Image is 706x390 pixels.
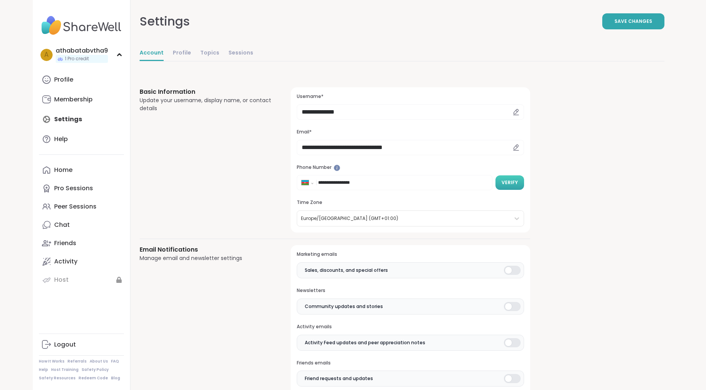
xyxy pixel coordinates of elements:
[54,75,73,84] div: Profile
[39,161,124,179] a: Home
[39,234,124,252] a: Friends
[111,376,120,381] a: Blog
[39,71,124,89] a: Profile
[54,221,70,229] div: Chat
[54,340,76,349] div: Logout
[90,359,108,364] a: About Us
[39,271,124,289] a: Host
[79,376,108,381] a: Redeem Code
[305,267,388,274] span: Sales, discounts, and special offers
[39,376,76,381] a: Safety Resources
[54,184,93,193] div: Pro Sessions
[39,90,124,109] a: Membership
[56,47,108,55] div: athabatabvtha9
[39,359,64,364] a: How It Works
[54,257,77,266] div: Activity
[173,46,191,61] a: Profile
[502,179,518,186] span: Verify
[54,135,68,143] div: Help
[44,50,48,60] span: a
[140,254,273,262] div: Manage email and newsletter settings
[140,245,273,254] h3: Email Notifications
[39,197,124,216] a: Peer Sessions
[68,359,87,364] a: Referrals
[39,252,124,271] a: Activity
[39,367,48,372] a: Help
[140,87,273,96] h3: Basic Information
[54,202,96,211] div: Peer Sessions
[228,46,253,61] a: Sessions
[297,129,524,135] h3: Email*
[140,12,190,30] div: Settings
[495,175,524,190] button: Verify
[614,18,652,25] span: Save Changes
[305,375,373,382] span: Friend requests and updates
[297,199,524,206] h3: Time Zone
[297,287,524,294] h3: Newsletters
[82,367,109,372] a: Safety Policy
[54,166,72,174] div: Home
[39,130,124,148] a: Help
[297,164,524,171] h3: Phone Number
[39,216,124,234] a: Chat
[39,335,124,354] a: Logout
[305,303,383,310] span: Community updates and stories
[54,276,69,284] div: Host
[39,179,124,197] a: Pro Sessions
[297,360,524,366] h3: Friends emails
[65,56,89,62] span: 1 Pro credit
[140,46,164,61] a: Account
[39,12,124,39] img: ShareWell Nav Logo
[602,13,664,29] button: Save Changes
[140,96,273,112] div: Update your username, display name, or contact details
[200,46,219,61] a: Topics
[305,339,425,346] span: Activity Feed updates and peer appreciation notes
[54,239,76,247] div: Friends
[297,251,524,258] h3: Marketing emails
[54,95,93,104] div: Membership
[297,324,524,330] h3: Activity emails
[51,367,79,372] a: Host Training
[297,93,524,100] h3: Username*
[111,359,119,364] a: FAQ
[334,165,340,171] iframe: Spotlight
